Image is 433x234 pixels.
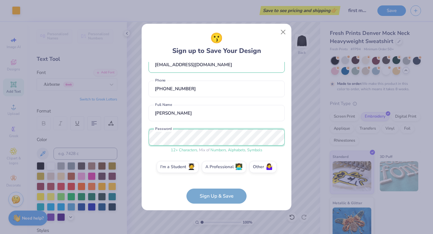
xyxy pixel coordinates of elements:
[202,161,246,173] label: A Professional
[210,31,223,46] span: 😗
[249,161,277,173] label: Other
[278,26,289,38] button: Close
[157,161,199,173] label: I'm a Student
[210,147,226,153] span: Numbers
[235,164,243,171] span: 👩‍💻
[228,147,245,153] span: Alphabets
[188,164,195,171] span: 🧑‍🎓
[266,164,273,171] span: 🤷‍♀️
[172,31,261,56] div: Sign up to Save Your Design
[171,147,197,153] span: 12 + Characters
[149,147,285,153] div: , Mix of , ,
[247,147,262,153] span: Symbols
